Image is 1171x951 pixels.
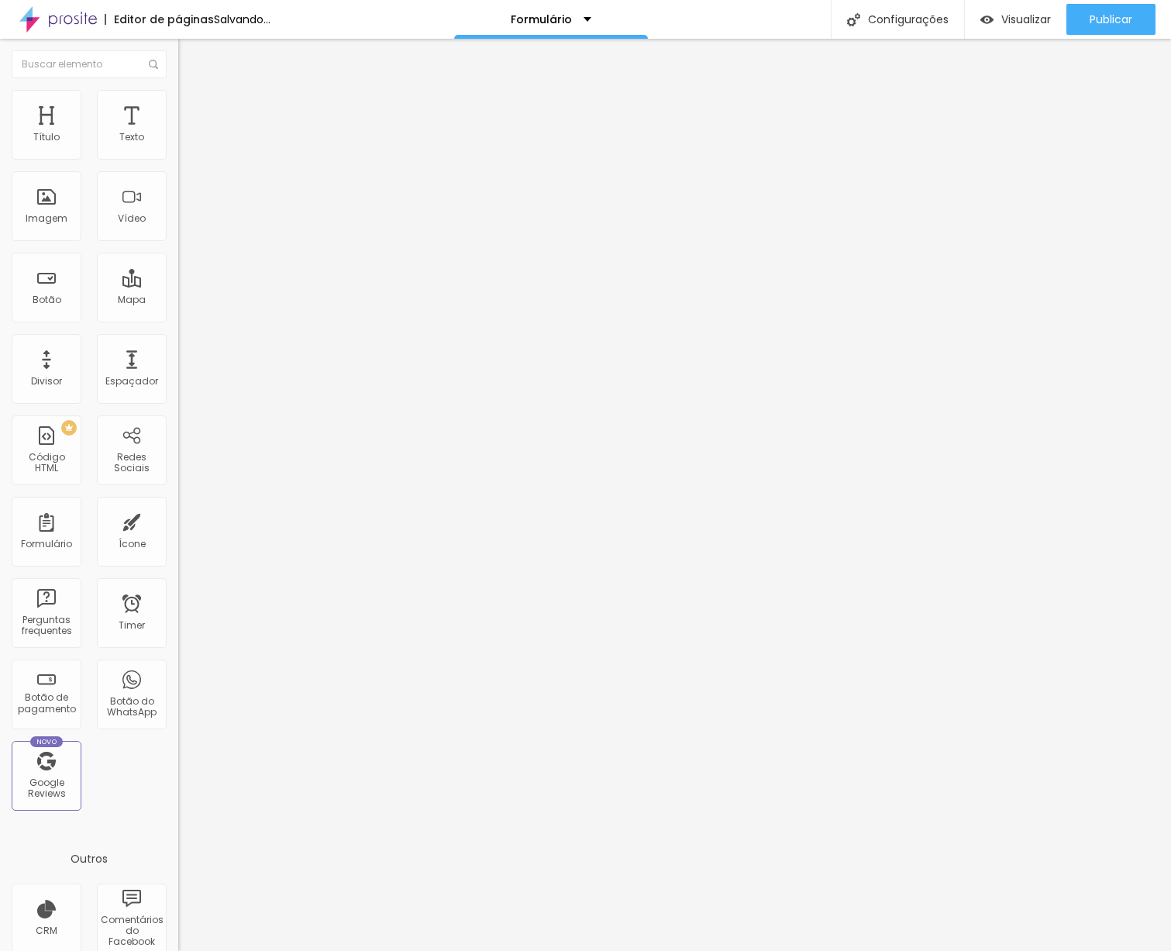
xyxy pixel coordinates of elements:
div: Botão de pagamento [15,692,77,715]
div: Google Reviews [15,777,77,800]
div: Editor de páginas [105,14,214,25]
div: Salvando... [214,14,270,25]
div: CRM [36,925,57,936]
div: Imagem [26,213,67,224]
button: Publicar [1066,4,1156,35]
div: Redes Sociais [101,452,162,474]
div: Comentários do Facebook [101,915,162,948]
div: Formulário [21,539,72,550]
div: Perguntas frequentes [15,615,77,637]
div: Espaçador [105,376,158,387]
img: Icone [149,60,158,69]
input: Buscar elemento [12,50,167,78]
div: Novo [30,736,64,747]
img: view-1.svg [980,13,994,26]
div: Divisor [31,376,62,387]
div: Texto [119,132,144,143]
div: Botão do WhatsApp [101,696,162,718]
span: Visualizar [1001,13,1051,26]
div: Mapa [118,295,146,305]
div: Título [33,132,60,143]
div: Código HTML [15,452,77,474]
button: Visualizar [965,4,1066,35]
div: Botão [33,295,61,305]
div: Ícone [119,539,146,550]
div: Vídeo [118,213,146,224]
img: Icone [847,13,860,26]
span: Publicar [1090,13,1132,26]
p: Formulário [511,14,572,25]
div: Timer [119,620,145,631]
iframe: Editor [178,39,1171,951]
